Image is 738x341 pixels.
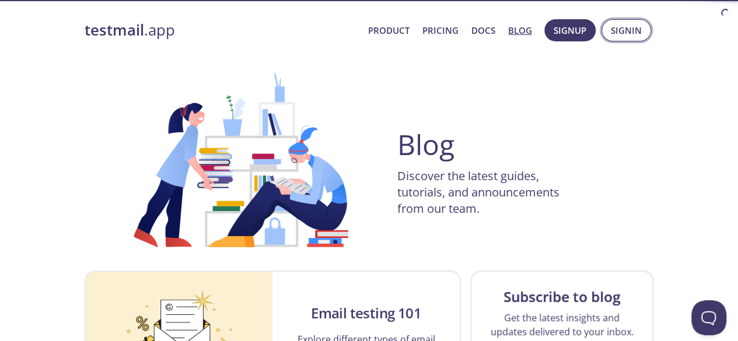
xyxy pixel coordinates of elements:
span: Signin [611,23,642,38]
a: Product [368,23,410,38]
h2: Email testing 101 [311,304,421,322]
h1: Blog [397,131,454,159]
a: Blog [508,23,532,38]
p: Get the latest insights and updates delivered to your inbox. [485,311,639,339]
p: Discover the latest guides, tutorials, and announcements from our team. [397,168,584,217]
img: BLOG-HEADER [113,72,369,247]
a: Docs [471,23,495,38]
iframe: Help Scout Beacon - Open [691,300,726,335]
strong: testmail [85,20,144,40]
button: Signup [544,19,596,41]
h3: Subscribe to blog [503,287,620,306]
button: Signin [601,19,651,41]
span: Signup [554,23,586,38]
a: testmail.app [85,20,359,40]
a: Pricing [422,23,459,38]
